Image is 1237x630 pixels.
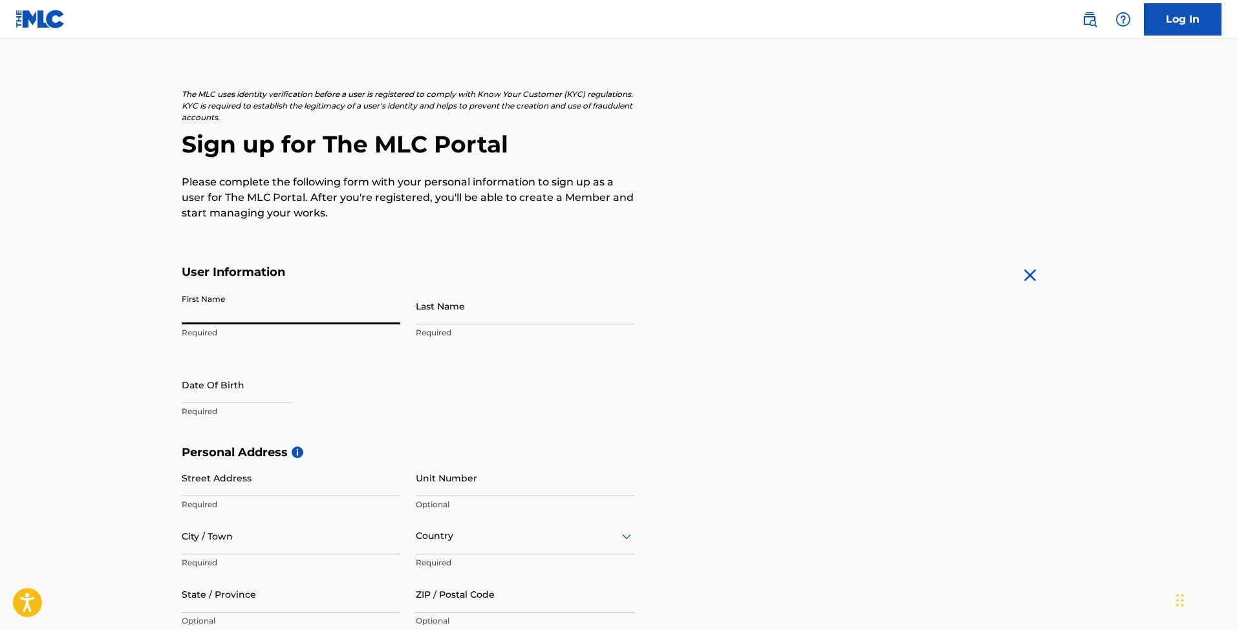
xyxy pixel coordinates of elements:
h5: Personal Address [182,445,1056,460]
h2: Sign up for The MLC Portal [182,130,1056,159]
p: Required [182,499,400,510]
a: Log In [1144,3,1221,36]
img: close [1020,265,1040,286]
span: i [292,446,303,458]
p: Optional [416,615,634,627]
p: Required [182,557,400,569]
p: Required [416,557,634,569]
p: Required [416,327,634,339]
img: MLC Logo [16,10,65,28]
h5: User Information [182,265,634,280]
a: Public Search [1077,6,1103,32]
p: Optional [416,499,634,510]
p: Required [182,327,400,339]
p: Optional [182,615,400,627]
p: The MLC uses identity verification before a user is registered to comply with Know Your Customer ... [182,89,634,123]
div: Arrastar [1176,581,1184,620]
div: Help [1110,6,1136,32]
p: Required [182,406,400,417]
img: search [1082,12,1097,27]
img: help [1115,12,1131,27]
iframe: Chat Widget [1172,568,1237,630]
p: Please complete the following form with your personal information to sign up as a user for The ML... [182,174,634,221]
div: Widget de chat [1172,568,1237,630]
